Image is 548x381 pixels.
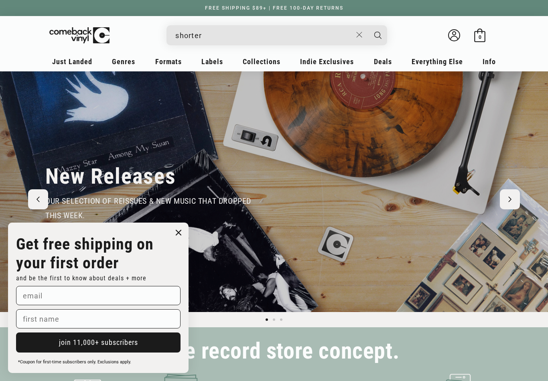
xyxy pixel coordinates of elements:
[197,5,351,11] a: FREE SHIPPING $89+ | FREE 100-DAY RETURNS
[300,57,354,66] span: Indie Exclusives
[483,57,496,66] span: Info
[45,196,251,220] span: our selection of reissues & new music that dropped this week.
[278,316,285,323] button: Load slide 3 of 3
[368,25,388,45] button: Search
[16,309,181,328] input: first name
[18,359,131,365] span: *Coupon for first-time subscribers only. Exclusions apply.
[155,57,182,66] span: Formats
[16,274,146,282] span: and be the first to know about deals + more
[173,227,185,239] button: Close dialog
[412,57,463,66] span: Everything Else
[16,235,154,272] strong: Get free shipping on your first order
[175,27,352,44] input: When autocomplete results are available use up and down arrows to review and enter to select
[52,57,92,66] span: Just Landed
[112,57,135,66] span: Genres
[374,57,392,66] span: Deals
[352,26,367,44] button: Close
[166,25,387,45] div: Search
[45,163,176,190] h2: New Releases
[16,286,181,305] input: email
[479,34,481,40] span: 0
[270,316,278,323] button: Load slide 2 of 3
[16,332,181,353] button: join 11,000+ subscribers
[45,342,399,361] h2: Modernizing the record store concept.
[243,57,280,66] span: Collections
[201,57,223,66] span: Labels
[263,316,270,323] button: Load slide 1 of 3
